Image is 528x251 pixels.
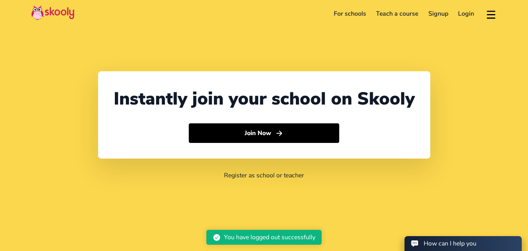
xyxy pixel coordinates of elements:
[31,5,74,20] img: Skooly
[371,7,423,20] a: Teach a course
[213,233,221,242] ion-icon: checkmark circle
[329,7,371,20] a: For schools
[114,87,415,111] div: Instantly join your school on Skooly
[485,7,497,20] button: menu outline
[224,171,304,180] a: Register as school or teacher
[275,129,283,137] ion-icon: arrow forward outline
[453,7,480,20] a: Login
[224,233,315,242] div: You have logged out successfully
[423,7,453,20] a: Signup
[189,123,339,143] button: Join Nowarrow forward outline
